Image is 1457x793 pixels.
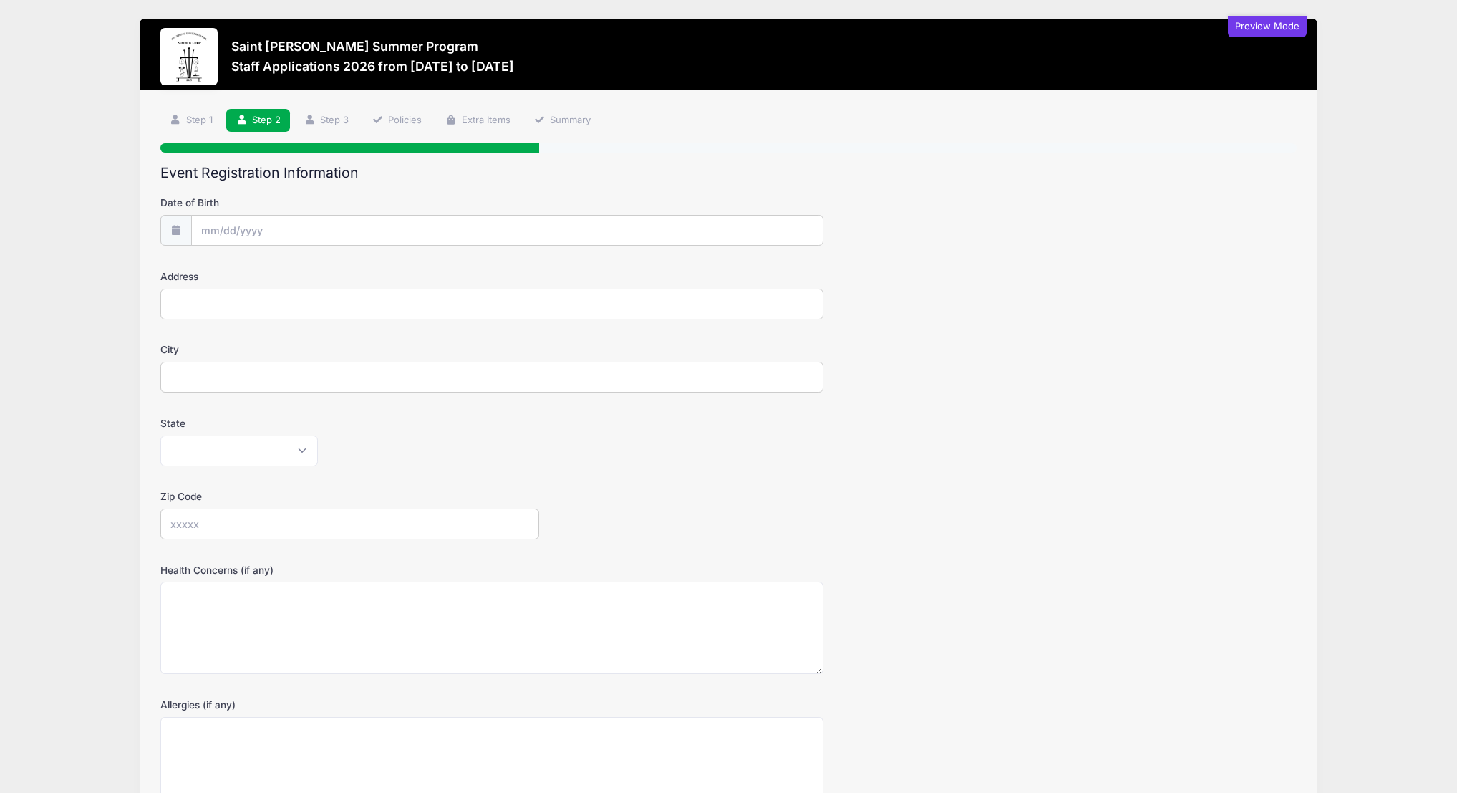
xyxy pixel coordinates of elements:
[191,215,823,246] input: mm/dd/yyyy
[160,563,539,577] label: Health Concerns (if any)
[226,109,290,133] a: Step 2
[1228,16,1307,37] div: Preview Mode
[160,416,539,431] label: State
[160,165,1297,181] h2: Event Registration Information
[160,509,539,539] input: xxxxx
[160,698,539,712] label: Allergies (if any)
[294,109,358,133] a: Step 3
[160,489,539,504] label: Zip Code
[160,109,222,133] a: Step 1
[160,342,539,357] label: City
[160,196,539,210] label: Date of Birth
[231,59,514,74] h3: Staff Applications 2026 from [DATE] to [DATE]
[160,269,539,284] label: Address
[363,109,432,133] a: Policies
[436,109,520,133] a: Extra Items
[524,109,600,133] a: Summary
[231,39,514,54] h3: Saint [PERSON_NAME] Summer Program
